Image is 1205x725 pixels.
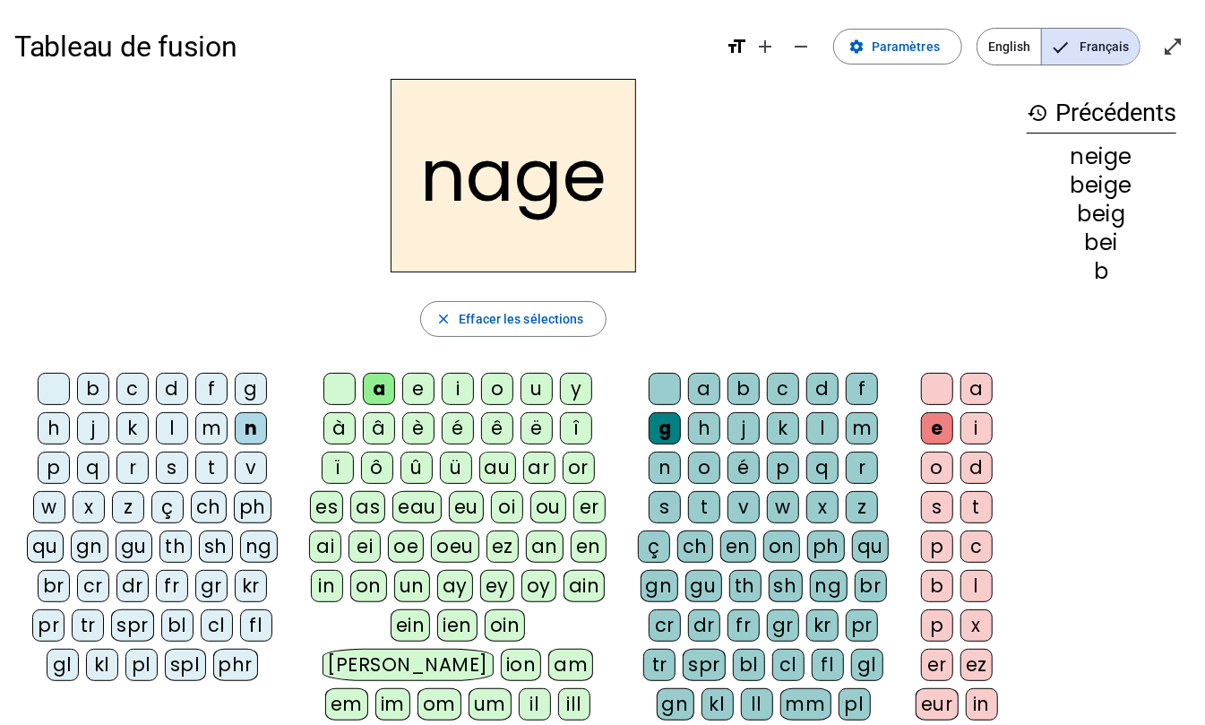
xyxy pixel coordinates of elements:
mat-icon: settings [848,39,865,55]
div: gn [641,570,678,602]
div: gl [851,649,883,681]
div: k [116,412,149,444]
div: bl [161,609,194,642]
div: tr [72,609,104,642]
div: en [571,531,607,563]
div: p [38,452,70,484]
mat-icon: open_in_full [1162,36,1183,57]
div: j [77,412,109,444]
div: gl [47,649,79,681]
div: b [1027,261,1176,282]
div: qu [27,531,64,563]
div: gr [767,609,799,642]
div: l [960,570,993,602]
div: j [727,412,760,444]
div: bl [733,649,765,681]
div: om [417,688,461,721]
div: e [921,412,953,444]
div: é [442,412,474,444]
div: pr [32,609,65,642]
div: s [156,452,188,484]
div: ez [486,531,519,563]
div: kr [235,570,267,602]
div: r [116,452,149,484]
div: eur [916,688,959,721]
div: o [688,452,720,484]
div: spr [683,649,726,681]
div: ng [810,570,848,602]
div: il [519,688,551,721]
div: an [526,531,564,563]
div: g [649,412,681,444]
div: i [442,373,474,405]
div: l [806,412,839,444]
div: oi [491,491,523,523]
div: s [921,491,953,523]
div: bei [1027,232,1176,254]
div: ng [240,531,278,563]
h3: Précédents [1027,93,1176,134]
div: ll [741,688,773,721]
div: p [921,609,953,642]
div: z [112,491,144,523]
div: oy [521,570,556,602]
mat-icon: close [435,311,452,327]
mat-button-toggle-group: Language selection [977,28,1140,65]
div: pl [839,688,871,721]
button: Paramètres [833,29,962,65]
div: spl [165,649,206,681]
div: as [350,491,385,523]
div: th [729,570,762,602]
div: kr [806,609,839,642]
div: ph [234,491,271,523]
div: ei [349,531,381,563]
div: é [727,452,760,484]
div: o [481,373,513,405]
div: û [400,452,433,484]
div: p [767,452,799,484]
div: v [235,452,267,484]
div: br [38,570,70,602]
div: n [649,452,681,484]
div: â [363,412,395,444]
div: ç [638,531,670,563]
div: ai [309,531,341,563]
div: d [156,373,188,405]
div: dr [116,570,149,602]
div: gr [195,570,228,602]
div: w [33,491,65,523]
div: a [688,373,720,405]
div: d [960,452,993,484]
div: ar [523,452,555,484]
div: ay [437,570,473,602]
div: w [767,491,799,523]
div: on [350,570,387,602]
div: qu [852,531,889,563]
mat-icon: add [754,36,776,57]
div: u [521,373,553,405]
div: neige [1027,146,1176,168]
div: mm [780,688,831,721]
div: c [767,373,799,405]
div: cl [201,609,233,642]
div: th [159,531,192,563]
div: g [235,373,267,405]
mat-icon: format_size [726,36,747,57]
div: cl [772,649,805,681]
div: ç [151,491,184,523]
div: m [846,412,878,444]
div: or [563,452,595,484]
div: ez [960,649,993,681]
div: p [921,531,953,563]
div: y [560,373,592,405]
div: r [846,452,878,484]
div: beig [1027,203,1176,225]
div: kl [86,649,118,681]
div: es [310,491,343,523]
div: f [846,373,878,405]
div: ô [361,452,393,484]
div: pl [125,649,158,681]
div: k [767,412,799,444]
div: fl [240,609,272,642]
div: er [921,649,953,681]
